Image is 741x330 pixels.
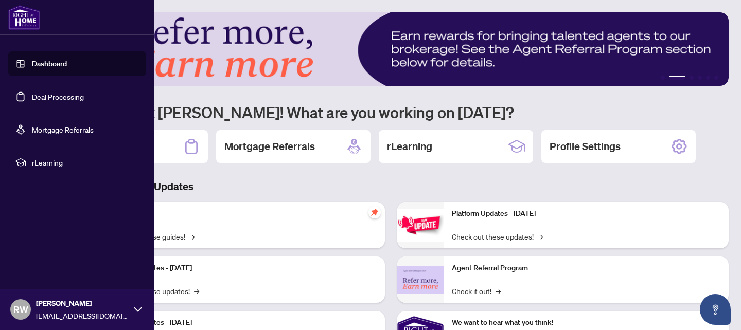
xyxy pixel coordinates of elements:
button: 4 [698,76,702,80]
img: Agent Referral Program [397,266,444,294]
span: → [496,285,501,297]
p: Platform Updates - [DATE] [452,208,720,219]
a: Mortgage Referrals [32,125,94,134]
p: Platform Updates - [DATE] [108,317,377,328]
button: 5 [706,76,710,80]
h2: rLearning [387,139,432,154]
p: Agent Referral Program [452,263,720,274]
img: Platform Updates - June 23, 2025 [397,209,444,241]
p: Platform Updates - [DATE] [108,263,377,274]
a: Deal Processing [32,92,84,101]
img: Slide 1 [54,12,729,86]
span: rLearning [32,157,139,168]
span: → [194,285,199,297]
button: 3 [690,76,694,80]
span: [EMAIL_ADDRESS][DOMAIN_NAME] [36,310,129,321]
a: Dashboard [32,59,67,68]
h2: Mortgage Referrals [224,139,315,154]
button: 1 [661,76,665,80]
p: Self-Help [108,208,377,219]
span: [PERSON_NAME] [36,298,129,309]
a: Check out these updates!→ [452,231,543,242]
span: pushpin [368,206,381,218]
h3: Brokerage & Industry Updates [54,179,729,194]
h1: Welcome back [PERSON_NAME]! What are you working on [DATE]? [54,102,729,122]
button: Open asap [700,294,731,325]
button: 6 [714,76,718,80]
a: Check it out!→ [452,285,501,297]
img: logo [8,5,40,30]
span: → [189,231,195,242]
button: 2 [669,76,685,80]
span: → [538,231,543,242]
span: RW [13,302,28,317]
h2: Profile Settings [550,139,621,154]
p: We want to hear what you think! [452,317,720,328]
